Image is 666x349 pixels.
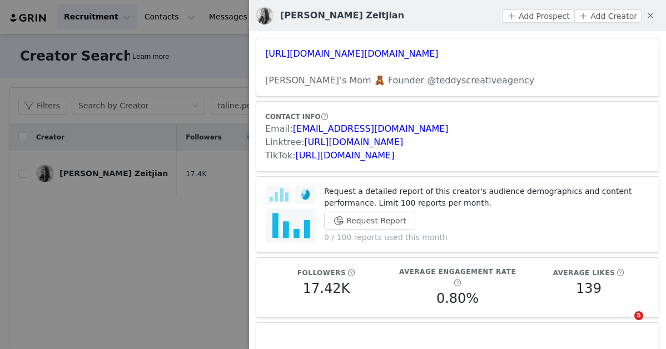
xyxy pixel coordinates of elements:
[265,123,293,134] span: Email:
[324,232,650,243] p: 0 / 100 reports used this month
[399,267,516,277] h5: Average Engagement Rate
[553,268,615,278] h5: Average Likes
[265,74,650,87] h3: [PERSON_NAME]’s Mom 🧸 Founder @teddyscreativeagency
[324,186,650,209] p: Request a detailed report of this creator's audience demographics and content performance. Limit ...
[265,48,439,59] a: [URL][DOMAIN_NAME][DOMAIN_NAME]
[293,123,449,134] a: [EMAIL_ADDRESS][DOMAIN_NAME]
[304,137,403,147] a: [URL][DOMAIN_NAME]
[256,7,274,24] img: v2
[612,311,638,338] iframe: Intercom live chat
[265,150,296,161] span: TikTok:
[436,288,479,308] h5: 0.80%
[634,311,643,320] span: 5
[574,9,642,23] button: Add Creator
[324,212,415,230] button: Request Report
[296,150,395,161] a: [URL][DOMAIN_NAME]
[265,186,316,243] img: audience-report.png
[303,278,350,298] h5: 17.42K
[280,9,404,22] h3: [PERSON_NAME] Zeitjian
[265,113,321,121] span: CONTACT INFO
[502,9,574,23] button: Add Prospect
[265,137,304,147] span: Linktree:
[297,268,346,278] h5: Followers
[576,278,602,298] h5: 139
